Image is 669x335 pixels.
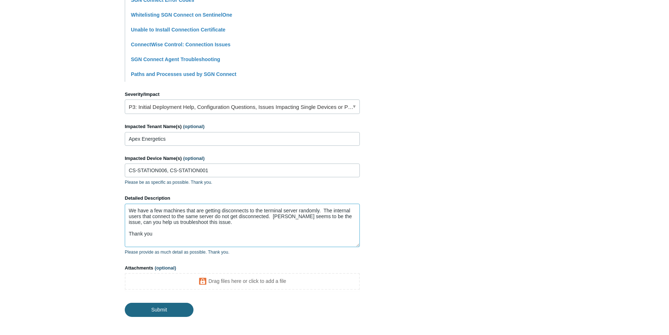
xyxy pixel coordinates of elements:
a: SGN Connect Agent Troubleshooting [131,56,220,62]
a: ConnectWise Control: Connection Issues [131,42,230,47]
span: (optional) [183,156,205,161]
label: Detailed Description [125,195,360,202]
a: P3: Initial Deployment Help, Configuration Questions, Issues Impacting Single Devices or Past Out... [125,99,360,114]
p: Please provide as much detail as possible. Thank you. [125,249,360,255]
label: Attachments [125,264,360,272]
a: Whitelisting SGN Connect on SentinelOne [131,12,232,18]
label: Impacted Tenant Name(s) [125,123,360,130]
input: Submit [125,303,193,317]
p: Please be as specific as possible. Thank you. [125,179,360,186]
span: (optional) [183,124,204,129]
span: (optional) [155,265,176,271]
label: Impacted Device Name(s) [125,155,360,162]
a: Paths and Processes used by SGN Connect [131,71,237,77]
label: Severity/Impact [125,91,360,98]
a: Unable to Install Connection Certificate [131,27,225,33]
